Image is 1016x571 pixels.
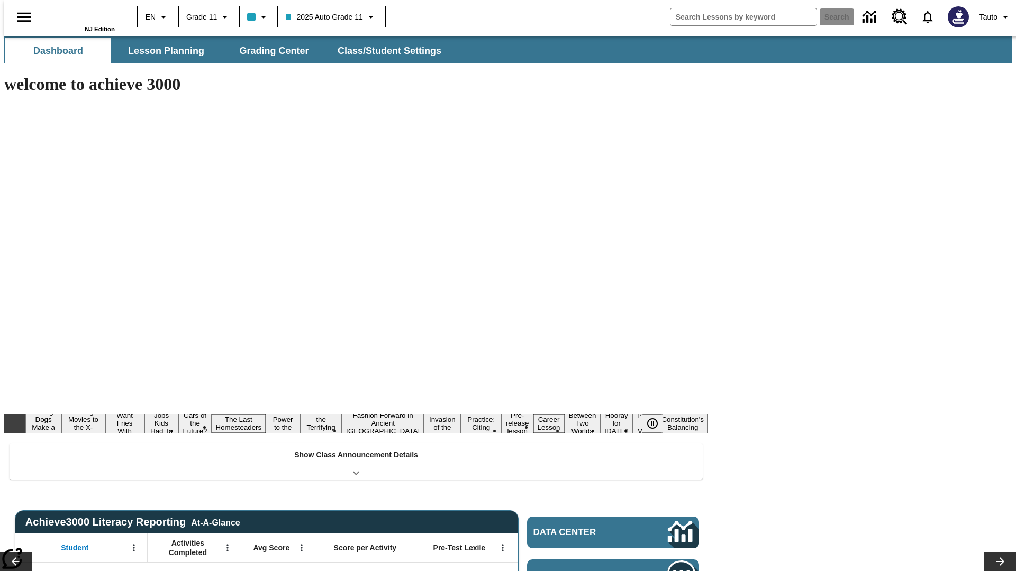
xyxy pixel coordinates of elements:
h1: welcome to achieve 3000 [4,75,708,94]
div: Show Class Announcement Details [10,443,703,480]
button: Profile/Settings [975,7,1016,26]
button: Dashboard [5,38,111,63]
button: Open Menu [126,540,142,556]
button: Class/Student Settings [329,38,450,63]
button: Grading Center [221,38,327,63]
button: Select a new avatar [941,3,975,31]
a: Data Center [527,517,699,548]
button: Lesson carousel, Next [984,552,1016,571]
span: EN [146,12,156,23]
button: Slide 7 Solar Power to the People [266,406,300,441]
p: Show Class Announcement Details [294,449,418,461]
button: Open side menu [8,2,40,33]
button: Slide 12 Pre-release lesson [502,410,533,437]
a: Home [46,5,115,26]
button: Slide 15 Hooray for Constitution Day! [600,410,633,437]
button: Slide 8 Attack of the Terrifying Tomatoes [300,406,342,441]
div: SubNavbar [4,38,451,63]
button: Slide 4 Dirty Jobs Kids Had To Do [144,402,179,445]
button: Slide 2 Taking Movies to the X-Dimension [61,406,105,441]
button: Pause [642,414,663,433]
span: Activities Completed [153,538,223,557]
div: SubNavbar [4,36,1012,63]
button: Slide 10 The Invasion of the Free CD [424,406,461,441]
button: Class: 2025 Auto Grade 11, Select your class [282,7,381,26]
span: Grade 11 [186,12,217,23]
span: Tauto [979,12,997,23]
button: Slide 13 Career Lesson [533,414,565,433]
button: Slide 14 Between Two Worlds [565,410,601,437]
button: Open Menu [495,540,511,556]
span: Avg Score [253,543,289,552]
button: Grade: Grade 11, Select a grade [182,7,235,26]
a: Resource Center, Will open in new tab [885,3,914,31]
span: Achieve3000 Literacy Reporting [25,516,240,528]
button: Open Menu [220,540,235,556]
button: Slide 5 Cars of the Future? [179,410,212,437]
span: Score per Activity [334,543,397,552]
div: Home [46,4,115,32]
button: Slide 9 Fashion Forward in Ancient Rome [342,410,424,437]
button: Lesson Planning [113,38,219,63]
button: Open Menu [294,540,310,556]
span: Data Center [533,527,632,538]
span: NJ Edition [85,26,115,32]
button: Slide 6 The Last Homesteaders [212,414,266,433]
span: Pre-Test Lexile [433,543,486,552]
button: Slide 3 Do You Want Fries With That? [105,402,144,445]
a: Data Center [856,3,885,32]
button: Slide 16 Point of View [633,410,657,437]
input: search field [670,8,817,25]
a: Notifications [914,3,941,31]
div: Pause [642,414,674,433]
span: 2025 Auto Grade 11 [286,12,362,23]
button: Slide 17 The Constitution's Balancing Act [657,406,708,441]
div: At-A-Glance [191,516,240,528]
button: Language: EN, Select a language [141,7,175,26]
button: Class color is light blue. Change class color [243,7,274,26]
span: Student [61,543,88,552]
img: Avatar [948,6,969,27]
button: Slide 11 Mixed Practice: Citing Evidence [461,406,502,441]
button: Slide 1 Diving Dogs Make a Splash [25,406,61,441]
